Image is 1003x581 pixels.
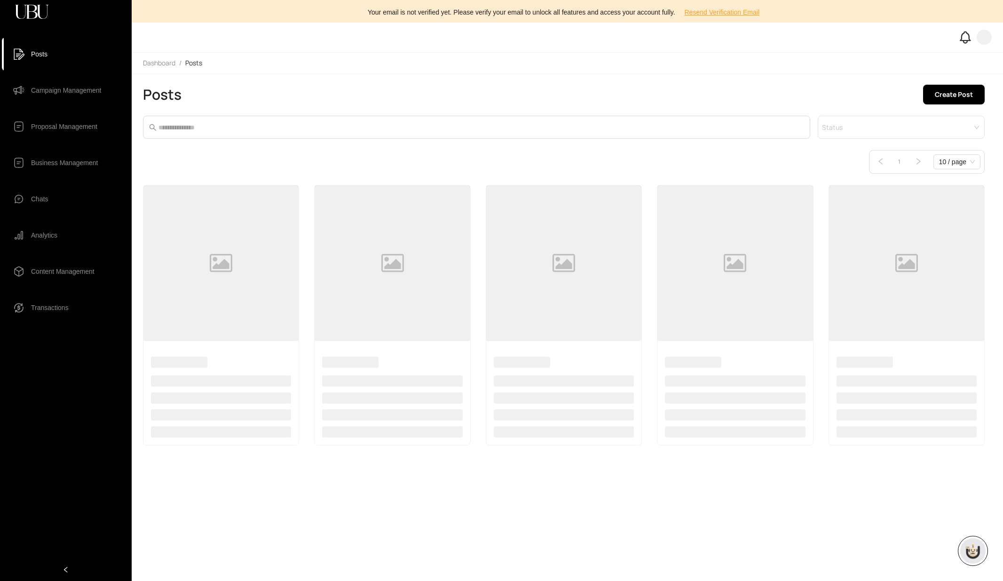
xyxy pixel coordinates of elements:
[935,89,973,100] span: Create Post
[31,81,101,100] span: Campaign Management
[877,158,885,165] span: left
[964,541,982,560] img: chatboticon-C4A3G2IU.png
[31,153,98,172] span: Business Management
[143,58,175,67] span: Dashboard
[677,5,767,20] button: Resend Verification Email
[31,45,47,64] span: Posts
[63,566,69,573] span: left
[137,5,997,20] div: Your email is not verified yet. Please verify your email to unlock all features and access your a...
[923,85,985,104] button: Create Post
[31,262,95,281] span: Content Management
[31,298,69,317] span: Transactions
[143,86,182,103] h2: Posts
[873,154,888,169] button: left
[149,124,157,131] span: search
[179,58,182,68] li: /
[31,190,48,208] span: Chats
[873,154,888,169] li: Previous Page
[939,155,975,169] span: 10 / page
[933,154,980,169] div: Page Size
[915,158,922,165] span: right
[31,226,57,245] span: Analytics
[911,154,926,169] li: Next Page
[31,117,97,136] span: Proposal Management
[911,154,926,169] button: right
[685,7,760,17] span: Resend Verification Email
[892,155,907,169] a: 1
[185,58,202,67] span: Posts
[892,154,907,169] li: 1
